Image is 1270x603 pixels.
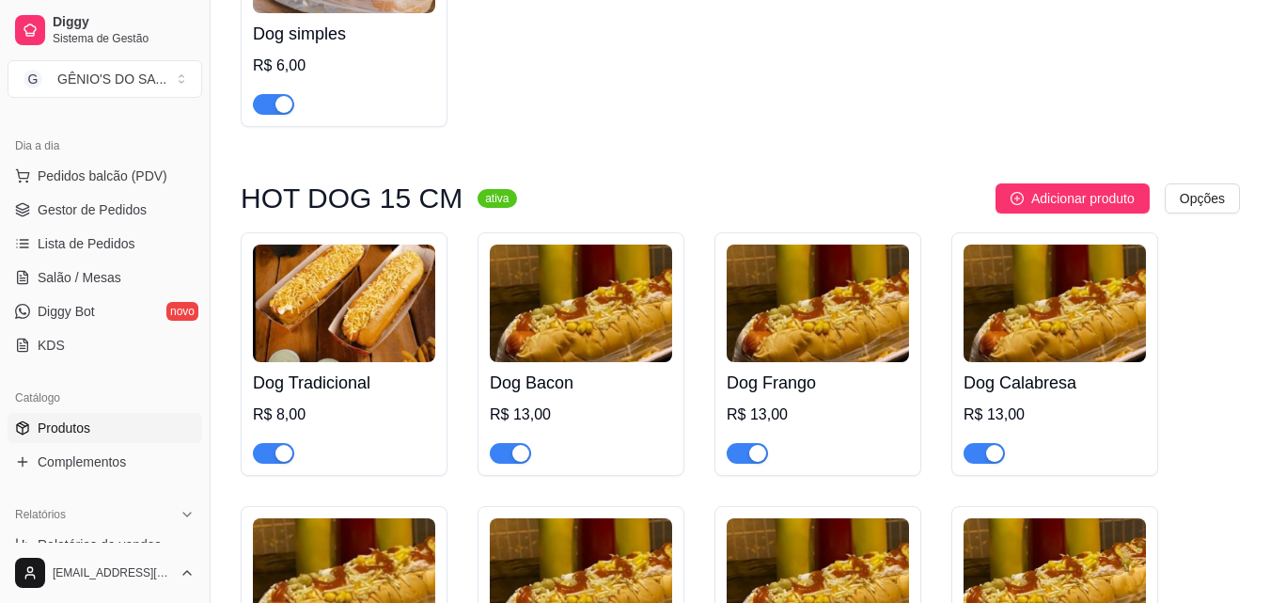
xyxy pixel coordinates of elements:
span: Sistema de Gestão [53,31,195,46]
a: DiggySistema de Gestão [8,8,202,53]
span: Diggy [53,14,195,31]
img: product-image [490,245,672,362]
a: Relatórios de vendas [8,530,202,560]
div: R$ 13,00 [727,404,909,426]
h4: Dog Bacon [490,370,672,396]
button: Select a team [8,60,202,98]
a: Diggy Botnovo [8,296,202,326]
sup: ativa [478,189,516,208]
div: R$ 6,00 [253,55,435,77]
div: Dia a dia [8,131,202,161]
div: GÊNIO'S DO SA ... [57,70,166,88]
div: R$ 13,00 [490,404,672,426]
h4: Dog Frango [727,370,909,396]
span: [EMAIL_ADDRESS][DOMAIN_NAME] [53,565,172,580]
a: Salão / Mesas [8,262,202,293]
span: Lista de Pedidos [38,234,135,253]
span: Pedidos balcão (PDV) [38,167,167,185]
a: Lista de Pedidos [8,229,202,259]
div: R$ 13,00 [964,404,1146,426]
span: KDS [38,336,65,355]
img: product-image [253,245,435,362]
a: Complementos [8,447,202,477]
span: G [24,70,42,88]
h4: Dog Calabresa [964,370,1146,396]
h3: HOT DOG 15 CM [241,187,463,210]
button: Adicionar produto [996,183,1150,214]
div: Catálogo [8,383,202,413]
span: plus-circle [1011,192,1024,205]
h4: Dog Tradicional [253,370,435,396]
span: Relatórios [15,507,66,522]
button: Pedidos balcão (PDV) [8,161,202,191]
div: R$ 8,00 [253,404,435,426]
a: Produtos [8,413,202,443]
button: [EMAIL_ADDRESS][DOMAIN_NAME] [8,550,202,595]
span: Complementos [38,452,126,471]
a: KDS [8,330,202,360]
span: Adicionar produto [1031,188,1135,209]
img: product-image [964,245,1146,362]
span: Relatórios de vendas [38,535,162,554]
span: Opções [1180,188,1225,209]
span: Diggy Bot [38,302,95,321]
span: Salão / Mesas [38,268,121,287]
span: Produtos [38,419,90,437]
button: Opções [1165,183,1240,214]
span: Gestor de Pedidos [38,200,147,219]
a: Gestor de Pedidos [8,195,202,225]
img: product-image [727,245,909,362]
h4: Dog simples [253,21,435,47]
